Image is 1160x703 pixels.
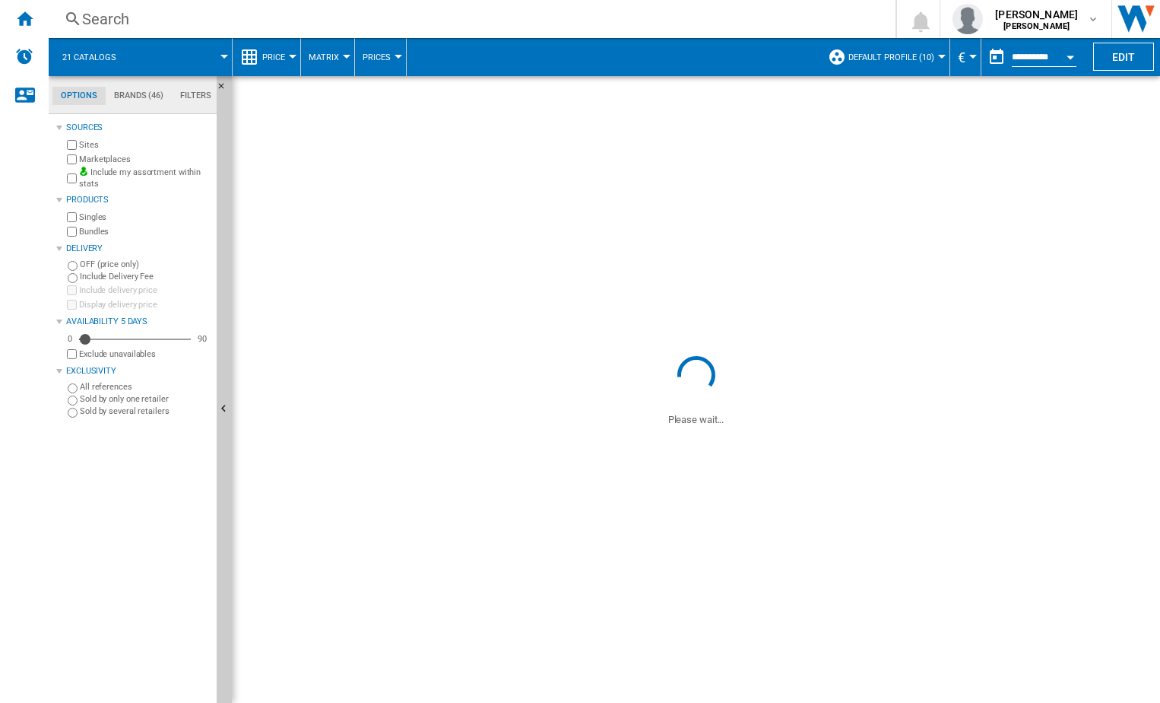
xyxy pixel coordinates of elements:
label: Exclude unavailables [79,348,211,360]
label: Sold by several retailers [80,406,211,417]
input: Marketplaces [67,154,77,164]
label: Include Delivery Fee [80,271,211,282]
div: Price [240,38,293,76]
input: Include delivery price [67,285,77,295]
input: Include Delivery Fee [68,273,78,283]
span: Matrix [309,52,339,62]
input: Bundles [67,227,77,237]
label: All references [80,381,211,393]
div: Delivery [66,243,211,255]
input: Display delivery price [67,349,77,359]
input: OFF (price only) [68,261,78,271]
span: Default profile (10) [848,52,934,62]
button: Hide [217,76,235,103]
input: Include my assortment within stats [67,169,77,188]
button: Edit [1093,43,1154,71]
label: Marketplaces [79,154,211,165]
label: Display delivery price [79,299,211,310]
md-menu: Currency [950,38,981,76]
button: Price [262,38,293,76]
button: Matrix [309,38,347,76]
span: 21 catalogs [62,52,116,62]
label: OFF (price only) [80,259,211,270]
md-tab-item: Filters [172,87,220,105]
div: Products [66,194,211,206]
input: Sites [67,140,77,150]
label: Sold by only one retailer [80,393,211,405]
div: 90 [194,333,211,345]
img: alerts-logo.svg [15,47,33,65]
md-tab-item: Options [52,87,106,105]
div: Default profile (10) [828,38,942,76]
input: Singles [67,212,77,222]
button: Default profile (10) [848,38,942,76]
div: Exclusivity [66,365,211,377]
div: Search [82,8,856,30]
button: md-calendar [981,42,1012,72]
img: mysite-bg-18x18.png [79,167,88,176]
button: € [958,38,973,76]
div: 21 catalogs [56,38,224,76]
ng-transclude: Please wait... [668,414,724,425]
md-tab-item: Brands (46) [106,87,172,105]
img: profile.jpg [952,4,983,34]
input: Sold by only one retailer [68,396,78,406]
label: Singles [79,212,211,223]
label: Include delivery price [79,285,211,296]
div: Sources [66,122,211,134]
label: Bundles [79,226,211,237]
button: Prices [363,38,398,76]
input: Sold by several retailers [68,408,78,418]
b: [PERSON_NAME] [1003,21,1070,31]
button: 21 catalogs [62,38,132,76]
div: 0 [64,333,76,345]
span: [PERSON_NAME] [995,7,1078,22]
input: Display delivery price [67,300,77,310]
span: € [958,49,965,65]
input: All references [68,383,78,393]
label: Include my assortment within stats [79,167,211,190]
md-slider: Availability [79,332,191,347]
div: Availability 5 Days [66,316,211,328]
span: Price [262,52,285,62]
span: Prices [363,52,391,62]
label: Sites [79,139,211,151]
button: Open calendar [1057,41,1084,68]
